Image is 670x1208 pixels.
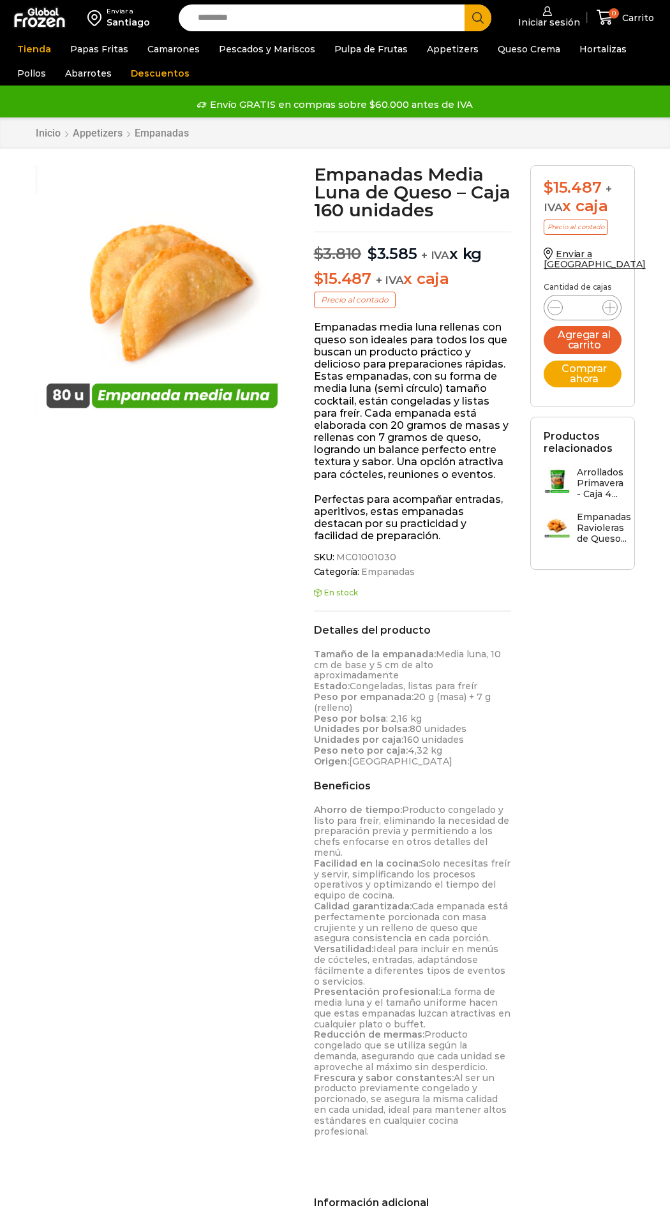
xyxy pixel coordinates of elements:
span: $ [544,178,553,197]
strong: Estado: [314,680,350,692]
span: Iniciar sesión [515,16,580,29]
strong: Origen: [314,756,349,767]
strong: Ahorro de tiempo: [314,804,402,816]
p: x kg [314,232,512,264]
p: Media luna, 10 cm de base y 5 cm de alto aproximadamente Congeladas, listas para freír 20 g (masa... [314,649,512,767]
a: Queso Crema [491,37,567,61]
div: Santiago [107,16,150,29]
strong: Versatilidad: [314,943,373,955]
bdi: 3.585 [368,244,417,263]
h3: Arrollados Primavera - Caja 4... [577,467,623,499]
a: Appetizers [421,37,485,61]
input: Product quantity [570,299,595,317]
strong: Unidades por bolsa: [314,723,410,734]
span: $ [368,244,377,263]
h3: Empanadas Ravioleras de Queso... [577,512,631,544]
a: Tienda [11,37,57,61]
h2: Detalles del producto [314,624,512,636]
strong: Peso por empanada: [314,691,413,703]
button: Agregar al carrito [544,326,622,354]
span: + IVA [421,249,449,262]
p: En stock [314,588,512,597]
a: Enviar a [GEOGRAPHIC_DATA] [544,248,646,271]
p: Empanadas media luna rellenas con queso son ideales para todos los que buscan un producto práctic... [314,321,512,480]
span: + IVA [376,274,404,287]
a: Papas Fritas [64,37,135,61]
strong: Frescura y sabor constantes: [314,1072,454,1084]
a: Empanadas [134,127,190,139]
strong: Calidad garantizada: [314,900,412,912]
span: SKU: [314,552,512,563]
a: Arrollados Primavera - Caja 4... [544,467,623,505]
div: x caja [544,179,622,216]
span: Carrito [619,11,654,24]
a: Pollos [11,61,52,86]
a: Inicio [35,127,61,139]
p: Precio al contado [314,292,396,308]
a: Empanadas [359,567,415,578]
img: empanada-media-luna [35,165,289,419]
h2: Productos relacionados [544,430,622,454]
strong: Reducción de mermas: [314,1029,424,1040]
span: $ [314,269,324,288]
p: x caja [314,270,512,288]
h1: Empanadas Media Luna de Queso – Caja 160 unidades [314,165,512,219]
span: 0 [609,8,619,19]
strong: Unidades por caja: [314,734,403,745]
nav: Breadcrumb [35,127,190,139]
strong: Peso por bolsa [314,713,386,724]
span: Categoría: [314,567,512,578]
strong: Peso neto por caja: [314,745,408,756]
strong: Facilidad en la cocina: [314,858,421,869]
a: Descuentos [124,61,196,86]
a: Empanadas Ravioleras de Queso... [544,512,631,550]
a: Camarones [141,37,206,61]
div: Enviar a [107,7,150,16]
a: Pescados y Mariscos [212,37,322,61]
a: Hortalizas [573,37,633,61]
p: Cantidad de cajas [544,283,622,292]
bdi: 3.810 [314,244,362,263]
strong: Presentación profesional: [314,986,440,997]
a: Pulpa de Frutas [328,37,414,61]
strong: Tamaño de la empanada: [314,648,436,660]
p: Perfectas para acompañar entradas, aperitivos, estas empanadas destacan por su practicidad y faci... [314,493,512,542]
a: Appetizers [72,127,123,139]
a: 0 Carrito [593,3,657,33]
p: Producto congelado y listo para freír, eliminando la necesidad de preparación previa y permitiend... [314,805,512,1137]
a: Abarrotes [59,61,118,86]
button: Comprar ahora [544,361,622,387]
bdi: 15.487 [544,178,601,197]
button: Search button [465,4,491,31]
p: Precio al contado [544,220,608,235]
img: address-field-icon.svg [87,7,107,29]
span: MC01001030 [334,552,396,563]
bdi: 15.487 [314,269,371,288]
span: $ [314,244,324,263]
h2: Beneficios [314,780,512,792]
